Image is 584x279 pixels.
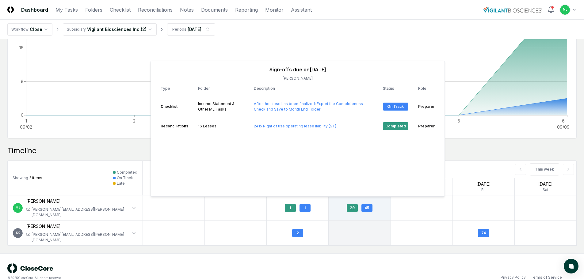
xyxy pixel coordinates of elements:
div: On Track [117,175,133,181]
a: My Tasks [55,6,78,13]
div: [DATE] [188,26,201,32]
a: Reporting [235,6,258,13]
div: 1 [300,204,311,212]
a: Checklist [110,6,131,13]
div: [PERSON_NAME] [26,198,130,204]
div: Periods [172,27,186,32]
img: Logo [7,6,14,13]
a: Dashboard [21,6,48,13]
tspan: 16 [19,45,24,50]
tspan: 5 [458,118,460,123]
tspan: 6 [562,118,565,123]
tspan: 0 [21,112,24,118]
div: 29 [347,204,358,212]
div: Completed [117,170,137,175]
div: Sun [143,187,204,193]
div: [DATE] [452,181,514,187]
div: [DATE] [515,181,576,187]
tspan: 2 [133,118,136,123]
img: logo [7,263,53,273]
span: MJ [563,7,567,12]
a: Reconciliations [138,6,173,13]
div: [PERSON_NAME] [26,223,130,229]
a: Folders [85,6,102,13]
div: 2 items [13,175,42,181]
button: atlas-launcher [564,259,578,273]
span: Showing [13,175,28,180]
tspan: 1 [25,118,27,123]
a: Documents [201,6,228,13]
div: [PERSON_NAME][EMAIL_ADDRESS][PERSON_NAME][DOMAIN_NAME] [32,207,130,218]
div: [PERSON_NAME][EMAIL_ADDRESS][PERSON_NAME][DOMAIN_NAME] [32,232,130,243]
div: Fri [452,187,514,193]
div: Timeline [7,146,577,156]
div: 1 [285,204,296,212]
div: [DATE] [143,181,204,187]
a: Notes [180,6,194,13]
a: Assistant [291,6,312,13]
button: This week [530,163,559,175]
div: Sat [515,187,576,193]
div: 2 [292,229,303,237]
div: Late [117,181,125,186]
nav: breadcrumb [7,23,215,36]
div: Subsidiary [67,27,86,32]
img: Vigilant Biosciences logo [483,7,542,12]
div: 74 [478,229,489,237]
div: Workflow [11,27,29,32]
span: MJ [16,205,20,210]
button: MJ [559,4,571,15]
button: Periods[DATE] [167,23,215,36]
tspan: 8 [21,79,24,84]
div: 45 [361,204,372,212]
a: Monitor [265,6,284,13]
span: SK [16,231,20,235]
